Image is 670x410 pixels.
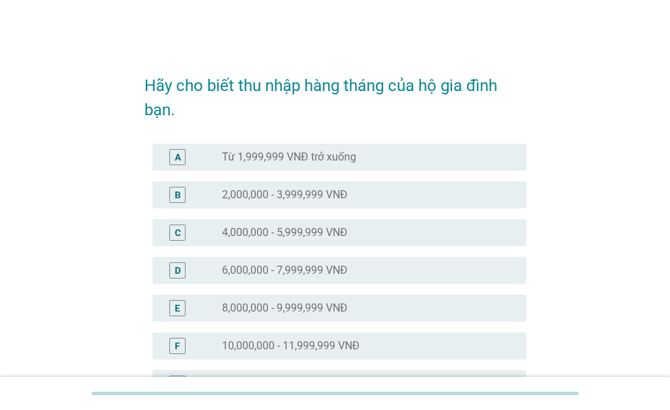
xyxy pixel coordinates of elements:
label: 10,000,000 - 11,999,999 VNĐ [222,339,360,353]
div: G [174,376,181,390]
div: F [175,339,180,353]
label: 4,000,000 - 5,999,999 VNĐ [222,226,347,239]
div: E [175,301,180,315]
div: D [175,263,181,277]
div: C [175,225,181,239]
label: Từ 1,999,999 VNĐ trở xuống [222,150,356,164]
label: 6,000,000 - 7,999,999 VNĐ [222,264,347,277]
label: 2,000,000 - 3,999,999 VNĐ [222,188,347,202]
h2: Hãy cho biết thu nhập hàng tháng của hộ gia đình bạn. [144,60,526,122]
div: A [175,150,181,164]
label: 8,000,000 - 9,999,999 VNĐ [222,301,347,315]
div: B [175,187,181,202]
